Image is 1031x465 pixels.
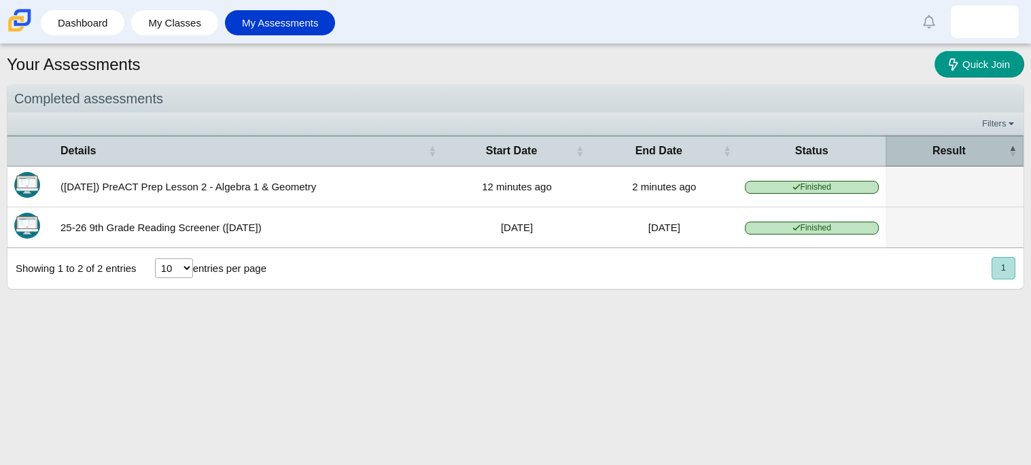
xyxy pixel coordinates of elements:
[745,222,879,235] span: Finished
[14,172,40,198] img: Itembank
[648,222,680,233] time: Aug 21, 2025 at 12:07 PM
[723,144,731,158] span: End Date : Activate to sort
[745,143,879,158] span: Status
[232,10,329,35] a: My Assessments
[951,5,1019,38] a: luciano.espinosa.ThV6yV
[54,167,443,207] td: ([DATE]) PreACT Prep Lesson 2 - Algebra 1 & Geometry
[54,207,443,248] td: 25-26 9th Grade Reading Screener ([DATE])
[990,257,1015,279] nav: pagination
[597,143,720,158] span: End Date
[1009,144,1017,158] span: Result : Activate to invert sorting
[974,11,996,33] img: luciano.espinosa.ThV6yV
[60,143,425,158] span: Details
[7,53,141,76] h1: Your Assessments
[482,181,552,192] time: Sep 29, 2025 at 12:41 PM
[914,7,944,37] a: Alerts
[576,144,584,158] span: Start Date : Activate to sort
[193,262,266,274] label: entries per page
[745,181,879,194] span: Finished
[7,85,1024,113] div: Completed assessments
[632,181,696,192] time: Sep 29, 2025 at 12:51 PM
[428,144,436,158] span: Details : Activate to sort
[962,58,1010,70] span: Quick Join
[7,248,137,289] div: Showing 1 to 2 of 2 entries
[992,257,1015,279] button: 1
[5,25,34,37] a: Carmen School of Science & Technology
[934,51,1024,77] a: Quick Join
[979,117,1020,131] a: Filters
[5,6,34,35] img: Carmen School of Science & Technology
[450,143,573,158] span: Start Date
[501,222,533,233] time: Aug 21, 2025 at 11:44 AM
[892,143,1006,158] span: Result
[138,10,211,35] a: My Classes
[48,10,118,35] a: Dashboard
[14,213,40,239] img: Itembank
